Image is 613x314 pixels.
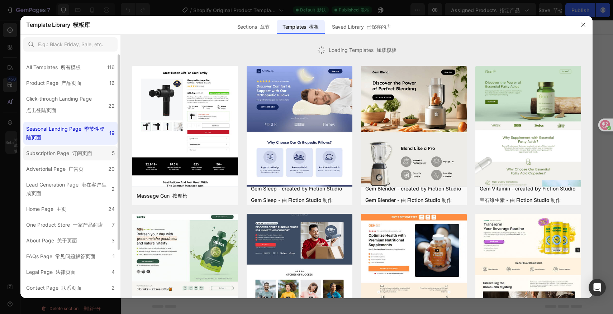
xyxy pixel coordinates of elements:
font: 添加部分 [252,216,272,222]
span: inspired by CRO experts [114,246,207,252]
div: All Templates [26,63,81,72]
font: 产品页面 [258,31,278,37]
input: E.g.: Black Friday, Sale, etc. [23,37,118,52]
div: Home Page [26,205,66,213]
div: 16 [109,79,115,87]
div: 7 [112,221,115,229]
span: then drag & drop elements [312,240,365,258]
div: Subscription Page [26,149,92,158]
div: Gem Blender - created by Fiction Studio [365,184,461,207]
h2: Template Library [26,15,90,34]
font: 应用程序 [249,145,269,150]
font: 选择模板 [175,237,195,243]
div: Gem Sleep - created by Fiction Studio [251,184,342,207]
font: 宝石维生素 - 由 Fiction Studio 制作 [480,197,561,203]
font: 联系页面 [61,285,81,291]
font: 广告页 [68,166,84,172]
font: Gem Sleep - 由 Fiction Studio 制作 [251,197,333,203]
font: 应用程序 [249,107,269,112]
font: 所有模板 [61,64,81,70]
span: Apps [235,143,269,152]
div: 24 [108,205,115,213]
div: 20 [108,165,115,173]
font: 产品推荐 [272,69,293,74]
div: Gem Vitamin - created by Fiction Studio [480,184,575,207]
div: One Product Store [26,221,103,229]
font: 应用程序 [249,183,269,188]
font: 按摩枪 [172,193,187,199]
div: 2 [111,284,115,292]
span: from URL or image [217,246,289,252]
font: 主页 [56,206,66,212]
font: Gem Blender - 由 Fiction Studio 制作 [365,197,452,203]
div: Contact Page [26,284,81,292]
font: 模板库 [73,21,90,28]
div: Add blank section [299,231,379,238]
font: 来自 URL 或图像 [257,246,289,251]
div: 22 [108,102,115,110]
font: 章节 [260,24,270,30]
div: Choose templates [126,237,195,244]
font: 订阅页面 [72,150,92,156]
font: 受到 CRO 专家的启发 [165,246,207,251]
div: Legal Page [26,268,76,276]
font: 法律页面 [56,269,76,275]
div: Open Intercom Messenger [589,279,606,296]
font: 关于页面 [57,237,77,243]
font: 一家产品商店 [73,222,103,228]
span: Loading Templates [329,46,396,54]
span: Add section [218,215,275,222]
font: 常见问题解答页面 [55,253,95,259]
div: 4 [111,268,115,276]
font: 加载模板 [376,47,396,53]
div: 3 [111,236,115,245]
font: 然后拖放元素 [325,249,351,255]
div: Advertorial Page [26,165,84,173]
font: 产品页面 [61,80,81,86]
div: 19 [109,129,115,137]
div: Generate layout [222,237,285,244]
div: Templates [277,20,325,34]
span: Product recommendations [211,67,293,76]
div: Sections [232,20,275,34]
span: Apps [235,181,269,190]
div: 2 [111,185,115,193]
div: Lead Generation Page [26,180,109,198]
div: Product Page [26,79,81,87]
div: Shopify section: Product recommendations [306,37,447,55]
div: Seasonal Landing Page [26,125,106,142]
font: Shopify 部分：产品推荐 [398,46,445,52]
div: FAQs Page [26,252,95,261]
div: 1 [113,252,115,261]
div: About Page [26,236,77,245]
div: 116 [107,63,115,72]
font: 已保存的库 [366,24,391,30]
font: 生成布局 [265,237,285,243]
span: Apps [235,105,269,114]
font: 点击登陆页面 [26,107,56,113]
div: Saved Library [326,20,397,34]
div: Click-through Landing Page [26,95,92,117]
div: Massage Gun [137,192,187,200]
font: 添加空白部分 [348,231,379,237]
span: Product page [225,29,278,38]
div: 5 [112,149,115,158]
font: 模板 [309,24,319,30]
